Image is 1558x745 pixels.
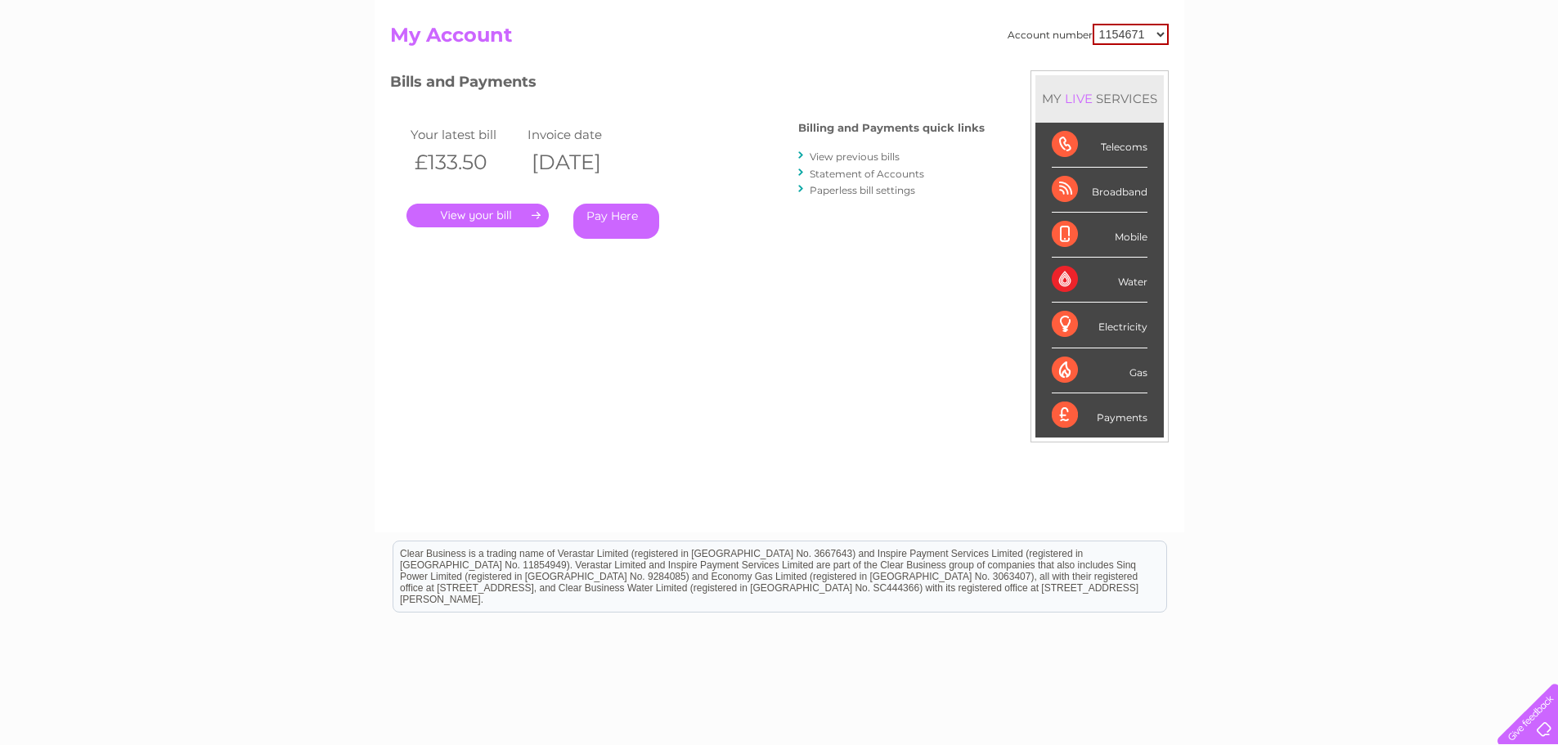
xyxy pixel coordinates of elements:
a: View previous bills [810,150,900,163]
td: Invoice date [523,123,641,146]
div: MY SERVICES [1035,75,1164,122]
a: Contact [1449,70,1489,82]
a: . [406,204,549,227]
div: Account number [1008,24,1169,45]
div: Telecoms [1052,123,1147,168]
div: Broadband [1052,168,1147,213]
a: Water [1270,70,1301,82]
a: Telecoms [1357,70,1406,82]
div: Payments [1052,393,1147,438]
a: Energy [1311,70,1347,82]
a: Log out [1504,70,1542,82]
a: 0333 014 3131 [1250,8,1363,29]
a: Blog [1416,70,1439,82]
div: Electricity [1052,303,1147,348]
div: Water [1052,258,1147,303]
h4: Billing and Payments quick links [798,122,985,134]
h2: My Account [390,24,1169,55]
img: logo.png [55,43,138,92]
div: Clear Business is a trading name of Verastar Limited (registered in [GEOGRAPHIC_DATA] No. 3667643... [393,9,1166,79]
th: [DATE] [523,146,641,179]
div: Gas [1052,348,1147,393]
div: LIVE [1062,91,1096,106]
a: Pay Here [573,204,659,239]
h3: Bills and Payments [390,70,985,99]
a: Paperless bill settings [810,184,915,196]
th: £133.50 [406,146,524,179]
a: Statement of Accounts [810,168,924,180]
td: Your latest bill [406,123,524,146]
div: Mobile [1052,213,1147,258]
